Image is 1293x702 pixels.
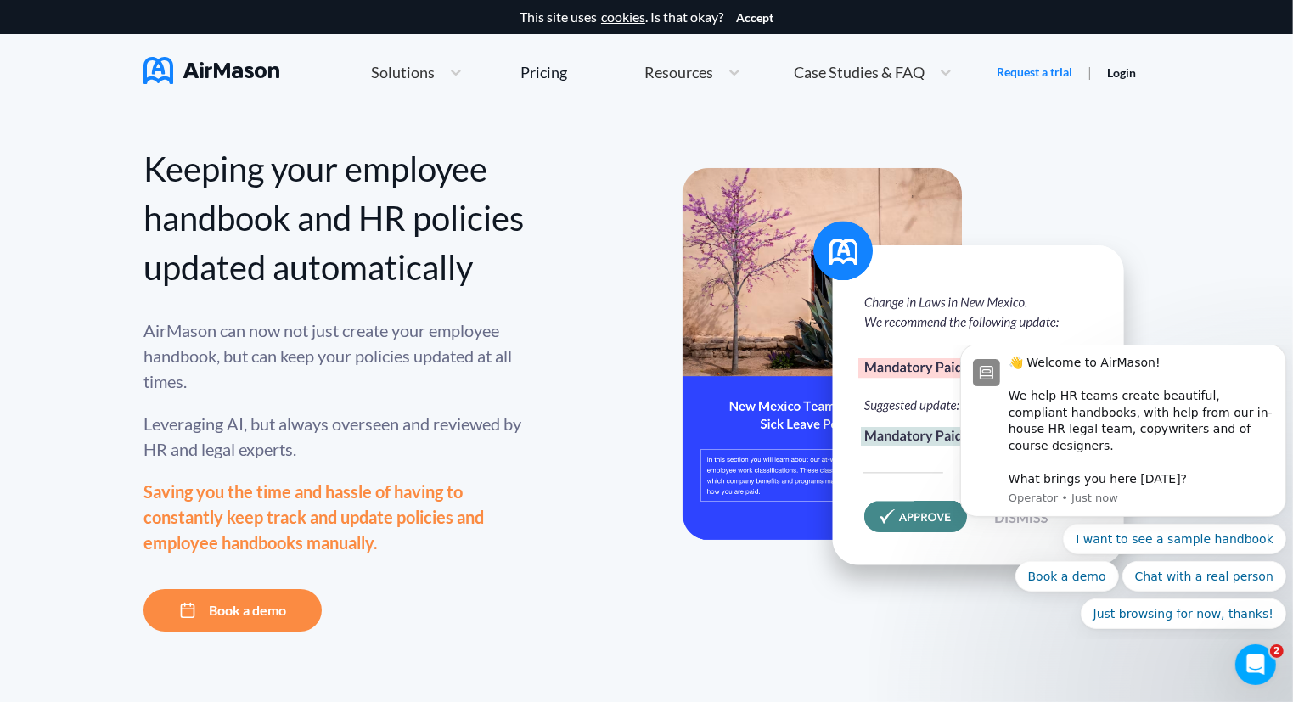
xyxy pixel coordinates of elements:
button: Quick reply: Just browsing for now, thanks! [127,252,333,283]
div: Pricing [520,65,567,80]
span: Case Studies & FAQ [794,65,925,80]
a: Login [1107,65,1136,80]
button: Book a demo [143,589,322,632]
button: Quick reply: I want to see a sample handbook [110,177,333,208]
img: Profile image for Operator [20,13,47,40]
iframe: Intercom notifications message [953,346,1293,639]
span: | [1088,64,1092,80]
div: Saving you the time and hassle of having to constantly keep track and update policies and employe... [143,479,526,555]
div: Quick reply options [7,177,333,283]
button: Quick reply: Chat with a real person [169,215,333,245]
span: Solutions [371,65,435,80]
div: Leveraging AI, but always overseen and reviewed by HR and legal experts. [143,411,526,462]
span: Resources [644,65,713,80]
span: 2 [1270,644,1284,658]
img: AirMason Logo [143,57,279,84]
a: cookies [601,9,645,25]
img: handbook apu [683,168,1150,605]
button: Quick reply: Book a demo [62,215,166,245]
a: Request a trial [997,64,1072,81]
div: Keeping your employee handbook and HR policies updated automatically [143,144,526,292]
div: Message content [55,8,320,142]
p: Message from Operator, sent Just now [55,144,320,160]
div: 👋 Welcome to AirMason! We help HR teams create beautiful, compliant handbooks, with help from our... [55,8,320,142]
div: AirMason can now not just create your employee handbook, but can keep your policies updated at al... [143,317,526,394]
a: Pricing [520,57,567,87]
iframe: Intercom live chat [1235,644,1276,685]
button: Accept cookies [736,11,773,25]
